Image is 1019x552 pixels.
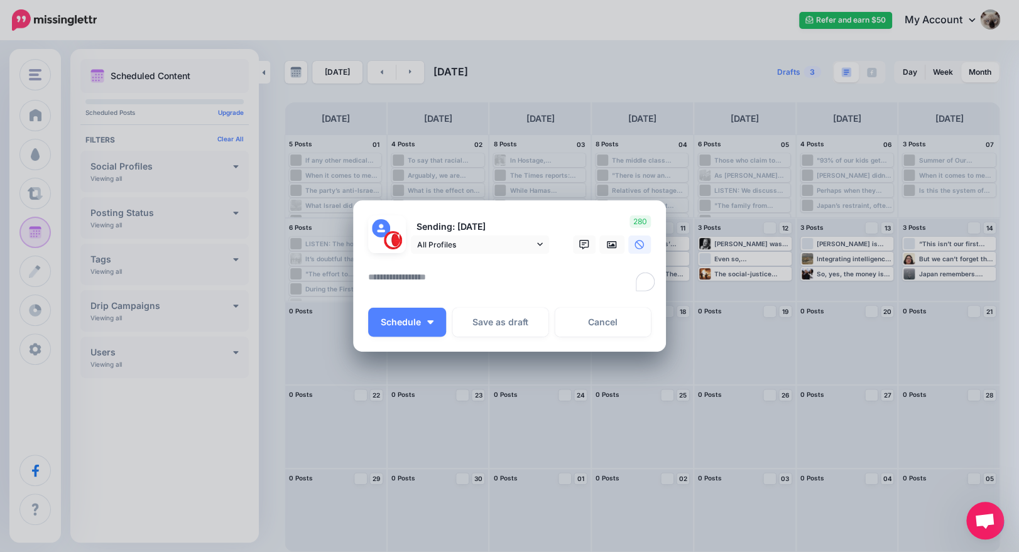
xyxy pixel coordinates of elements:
img: arrow-down-white.png [427,320,433,324]
textarea: To enrich screen reader interactions, please activate Accessibility in Grammarly extension settings [368,269,657,294]
img: user_default_image.png [372,219,390,237]
button: Schedule [368,308,446,337]
button: Save as draft [452,308,548,337]
span: Schedule [381,318,421,327]
img: 291864331_468958885230530_187971914351797662_n-bsa127305.png [384,231,402,249]
a: All Profiles [411,235,549,254]
span: All Profiles [417,238,534,251]
p: Sending: [DATE] [411,220,549,234]
a: Cancel [555,308,651,337]
span: 280 [629,215,651,228]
